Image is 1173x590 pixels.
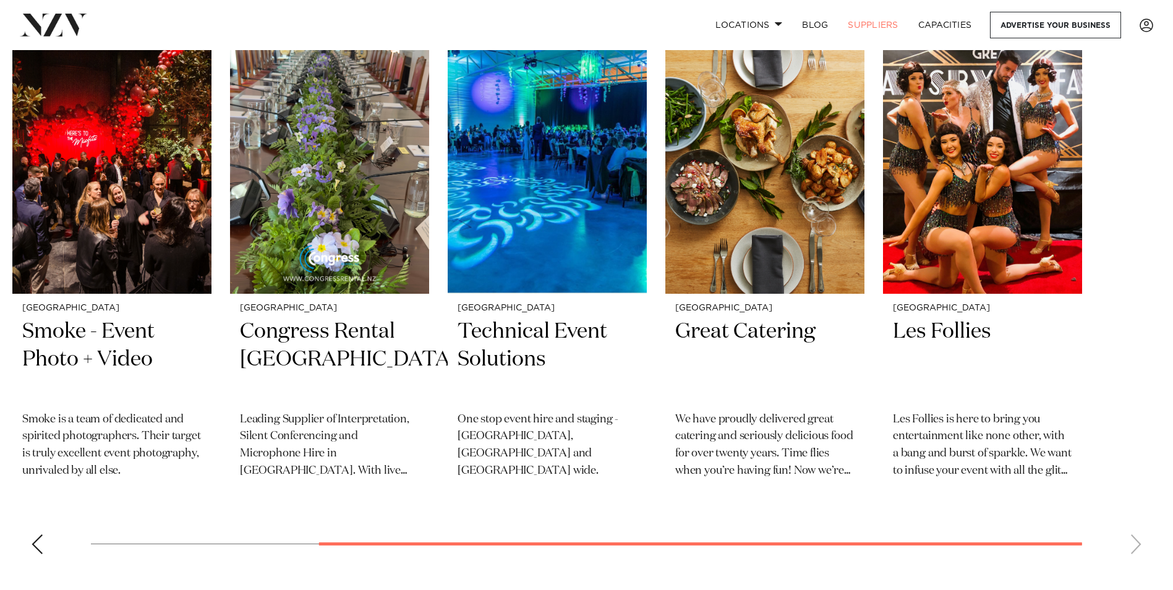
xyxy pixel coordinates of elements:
[22,411,202,481] p: Smoke is a team of dedicated and spirited photographers. Their target is truly excellent event ph...
[12,27,211,505] swiper-slide: 2 / 6
[240,304,419,313] small: [GEOGRAPHIC_DATA]
[893,304,1072,313] small: [GEOGRAPHIC_DATA]
[675,411,855,481] p: We have proudly delivered great catering and seriously delicious food for over twenty years. Time...
[448,27,647,505] swiper-slide: 4 / 6
[12,27,211,505] a: [GEOGRAPHIC_DATA] Smoke - Event Photo + Video Smoke is a team of dedicated and spirited photograp...
[706,12,792,38] a: Locations
[458,411,637,481] p: One stop event hire and staging - [GEOGRAPHIC_DATA], [GEOGRAPHIC_DATA] and [GEOGRAPHIC_DATA] wide.
[240,318,419,401] h2: Congress Rental [GEOGRAPHIC_DATA]
[908,12,982,38] a: Capacities
[22,304,202,313] small: [GEOGRAPHIC_DATA]
[240,411,419,481] p: Leading Supplier of Interpretation, Silent Conferencing and Microphone Hire in [GEOGRAPHIC_DATA]....
[458,318,637,401] h2: Technical Event Solutions
[893,318,1072,401] h2: Les Follies
[665,27,864,505] a: [GEOGRAPHIC_DATA] Great Catering We have proudly delivered great catering and seriously delicious...
[675,318,855,401] h2: Great Catering
[990,12,1121,38] a: Advertise your business
[792,12,838,38] a: BLOG
[230,27,429,505] a: [GEOGRAPHIC_DATA] Congress Rental [GEOGRAPHIC_DATA] Leading Supplier of Interpretation, Silent Co...
[448,27,647,505] a: [GEOGRAPHIC_DATA] Technical Event Solutions One stop event hire and staging - [GEOGRAPHIC_DATA], ...
[665,27,864,505] swiper-slide: 5 / 6
[893,411,1072,481] p: Les Follies is here to bring you entertainment like none other, with a bang and burst of sparkle....
[22,318,202,401] h2: Smoke - Event Photo + Video
[458,304,637,313] small: [GEOGRAPHIC_DATA]
[230,27,429,505] swiper-slide: 3 / 6
[883,27,1082,505] a: [GEOGRAPHIC_DATA] Les Follies Les Follies is here to bring you entertainment like none other, wit...
[675,304,855,313] small: [GEOGRAPHIC_DATA]
[883,27,1082,505] swiper-slide: 6 / 6
[20,14,87,36] img: nzv-logo.png
[838,12,908,38] a: SUPPLIERS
